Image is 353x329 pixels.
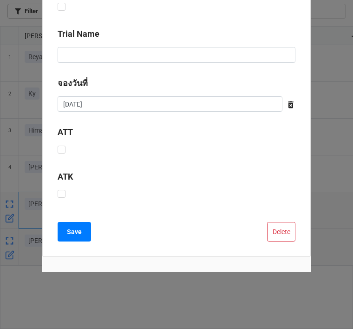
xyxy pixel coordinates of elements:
[58,222,91,242] button: Save
[58,170,73,183] label: ATK
[58,77,88,90] label: จองวันที่
[267,222,295,242] button: Delete
[58,126,73,139] label: ATT
[67,227,82,237] b: Save
[58,27,99,40] label: Trial Name
[58,96,282,112] input: Date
